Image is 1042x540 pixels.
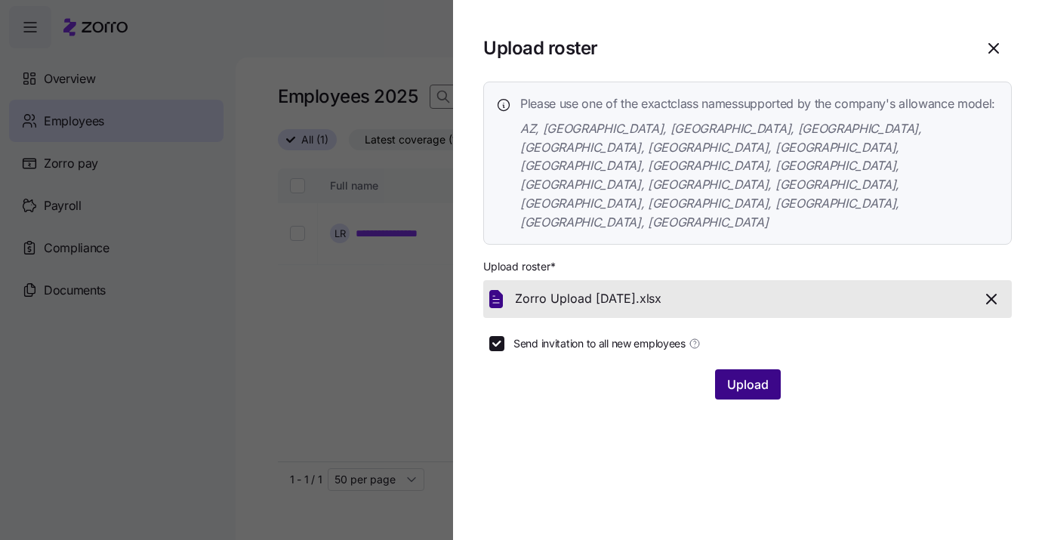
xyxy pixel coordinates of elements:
span: Upload [727,375,769,393]
button: Upload [715,369,781,400]
span: Upload roster * [483,259,556,274]
span: Please use one of the exact class names supported by the company's allowance model: [520,94,999,113]
span: xlsx [640,289,661,308]
span: Zorro Upload [DATE]. [515,289,640,308]
h1: Upload roster [483,36,963,60]
span: Send invitation to all new employees [513,336,686,351]
span: AZ, [GEOGRAPHIC_DATA], [GEOGRAPHIC_DATA], [GEOGRAPHIC_DATA], [GEOGRAPHIC_DATA], [GEOGRAPHIC_DATA]... [520,119,999,232]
